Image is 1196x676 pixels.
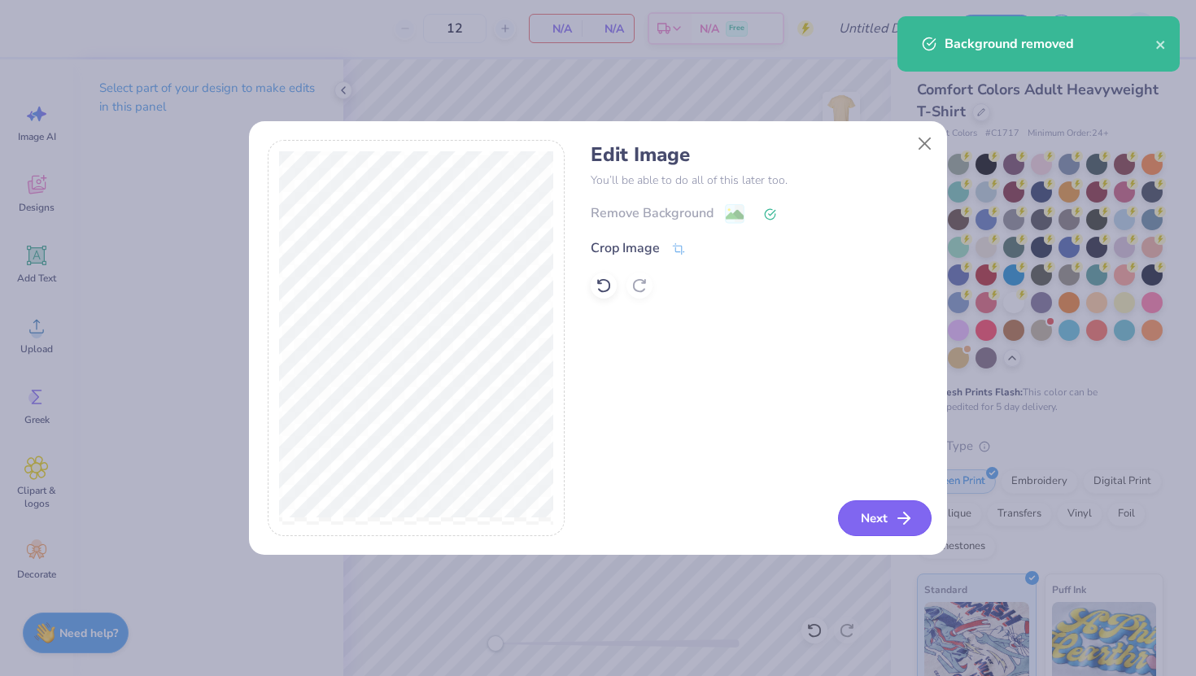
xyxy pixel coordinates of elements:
p: You’ll be able to do all of this later too. [591,172,928,189]
button: Next [838,500,932,536]
h4: Edit Image [591,143,928,167]
div: Background removed [945,34,1155,54]
button: close [1155,34,1167,54]
div: Crop Image [591,238,660,258]
button: Close [910,129,941,159]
